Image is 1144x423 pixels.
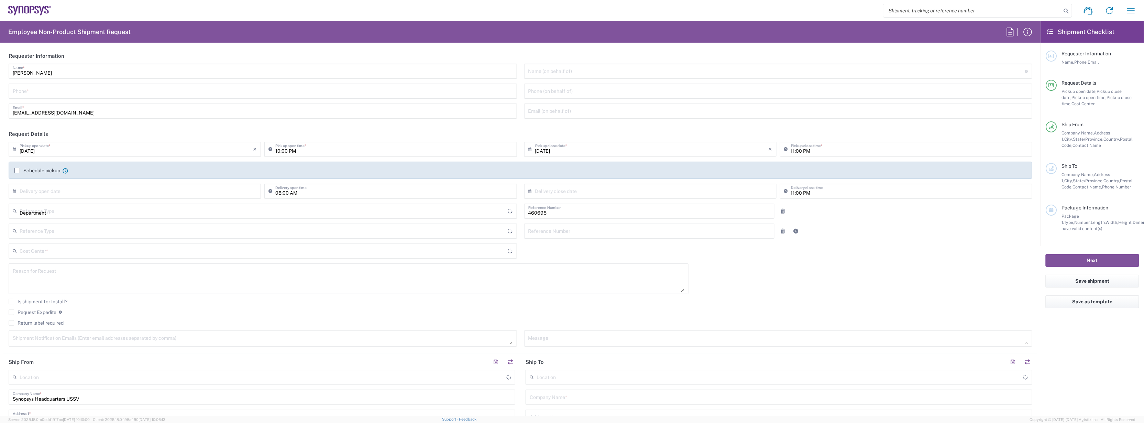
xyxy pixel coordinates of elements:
[1119,220,1133,225] span: Height,
[139,417,165,422] span: [DATE] 10:06:13
[1062,130,1094,135] span: Company Name,
[1062,214,1079,225] span: Package 1:
[1062,89,1097,94] span: Pickup open date,
[8,417,90,422] span: Server: 2025.18.0-a0edd1917ac
[1073,178,1104,183] span: State/Province,
[63,417,90,422] span: [DATE] 10:10:00
[883,4,1061,17] input: Shipment, tracking or reference number
[9,310,56,315] label: Request Expedite
[1073,143,1101,148] span: Contact Name
[778,206,788,216] a: Remove Reference
[253,144,257,155] i: ×
[1072,95,1107,100] span: Pickup open time,
[93,417,165,422] span: Client: 2025.18.0-198a450
[1062,205,1109,210] span: Package Information
[1075,59,1088,65] span: Phone,
[1062,51,1111,56] span: Requester Information
[769,144,772,155] i: ×
[1062,172,1094,177] span: Company Name,
[9,53,64,59] h2: Requester Information
[1104,178,1120,183] span: Country,
[8,28,131,36] h2: Employee Non-Product Shipment Request
[9,131,48,138] h2: Request Details
[1073,184,1102,189] span: Contact Name,
[1088,59,1099,65] span: Email
[1072,101,1095,106] span: Cost Center
[1046,295,1139,308] button: Save as template
[9,359,34,366] h2: Ship From
[1046,254,1139,267] button: Next
[9,320,64,326] label: Return label required
[1104,137,1120,142] span: Country,
[1062,80,1097,86] span: Request Details
[1062,163,1078,169] span: Ship To
[9,299,67,304] label: Is shipment for Install?
[1030,416,1136,423] span: Copyright © [DATE]-[DATE] Agistix Inc., All Rights Reserved
[1062,122,1084,127] span: Ship From
[1062,59,1075,65] span: Name,
[778,226,788,236] a: Remove Reference
[1102,184,1132,189] span: Phone Number
[459,417,476,421] a: Feedback
[1073,137,1104,142] span: State/Province,
[1046,275,1139,288] button: Save shipment
[1047,28,1115,36] h2: Shipment Checklist
[1065,178,1073,183] span: City,
[526,359,544,366] h2: Ship To
[1075,220,1091,225] span: Number,
[442,417,459,421] a: Support
[791,226,801,236] a: Add Reference
[14,168,60,173] label: Schedule pickup
[1091,220,1106,225] span: Length,
[1106,220,1119,225] span: Width,
[1064,220,1075,225] span: Type,
[1065,137,1073,142] span: City,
